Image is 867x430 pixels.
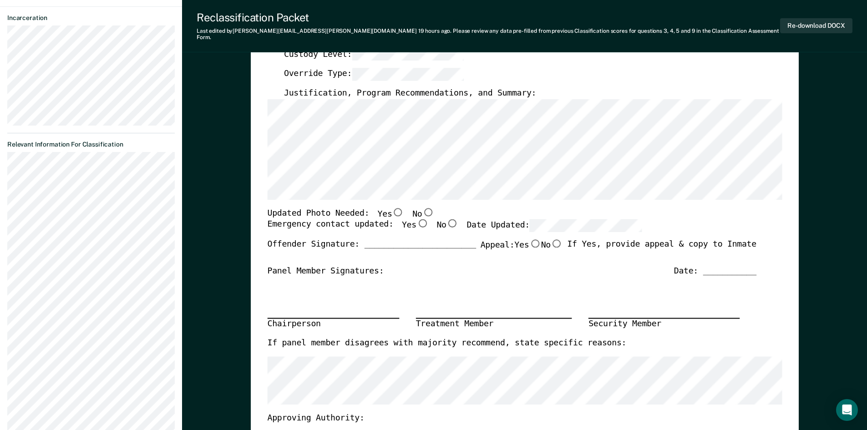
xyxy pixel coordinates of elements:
input: Yes [392,207,404,216]
input: No [422,207,434,216]
span: 19 hours ago [418,28,451,34]
div: Date: ___________ [674,266,756,277]
input: Yes [529,239,541,248]
label: Custody Level: [284,48,464,61]
label: No [412,207,434,219]
input: Custody Level: [352,48,464,61]
div: Approving Authority: [267,412,756,423]
input: Yes [416,219,428,228]
label: Override Type: [284,68,464,81]
input: No [551,239,563,248]
div: Treatment Member [416,318,572,330]
div: Open Intercom Messenger [836,399,858,421]
div: Chairperson [267,318,399,330]
div: Security Member [588,318,740,330]
div: Updated Photo Needed: [267,207,434,219]
div: Reclassification Packet [197,11,780,24]
label: No [436,219,458,232]
label: Yes [401,219,428,232]
input: Override Type: [352,68,464,81]
button: Re-download DOCX [780,18,852,33]
label: Justification, Program Recommendations, and Summary: [284,88,536,99]
label: No [541,239,563,251]
div: Last edited by [PERSON_NAME][EMAIL_ADDRESS][PERSON_NAME][DOMAIN_NAME] . Please review any data pr... [197,28,780,41]
div: Panel Member Signatures: [267,266,384,277]
label: Appeal: [480,239,563,258]
div: Emergency contact updated: [267,219,642,239]
dt: Incarceration [7,14,175,22]
label: Yes [377,207,404,219]
input: Date Updated: [529,219,641,232]
div: Offender Signature: _______________________ If Yes, provide appeal & copy to Inmate [267,239,756,266]
label: Date Updated: [466,219,642,232]
dt: Relevant Information For Classification [7,141,175,148]
input: No [446,219,458,228]
label: If panel member disagrees with majority recommend, state specific reasons: [267,338,626,349]
label: Yes [514,239,541,251]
